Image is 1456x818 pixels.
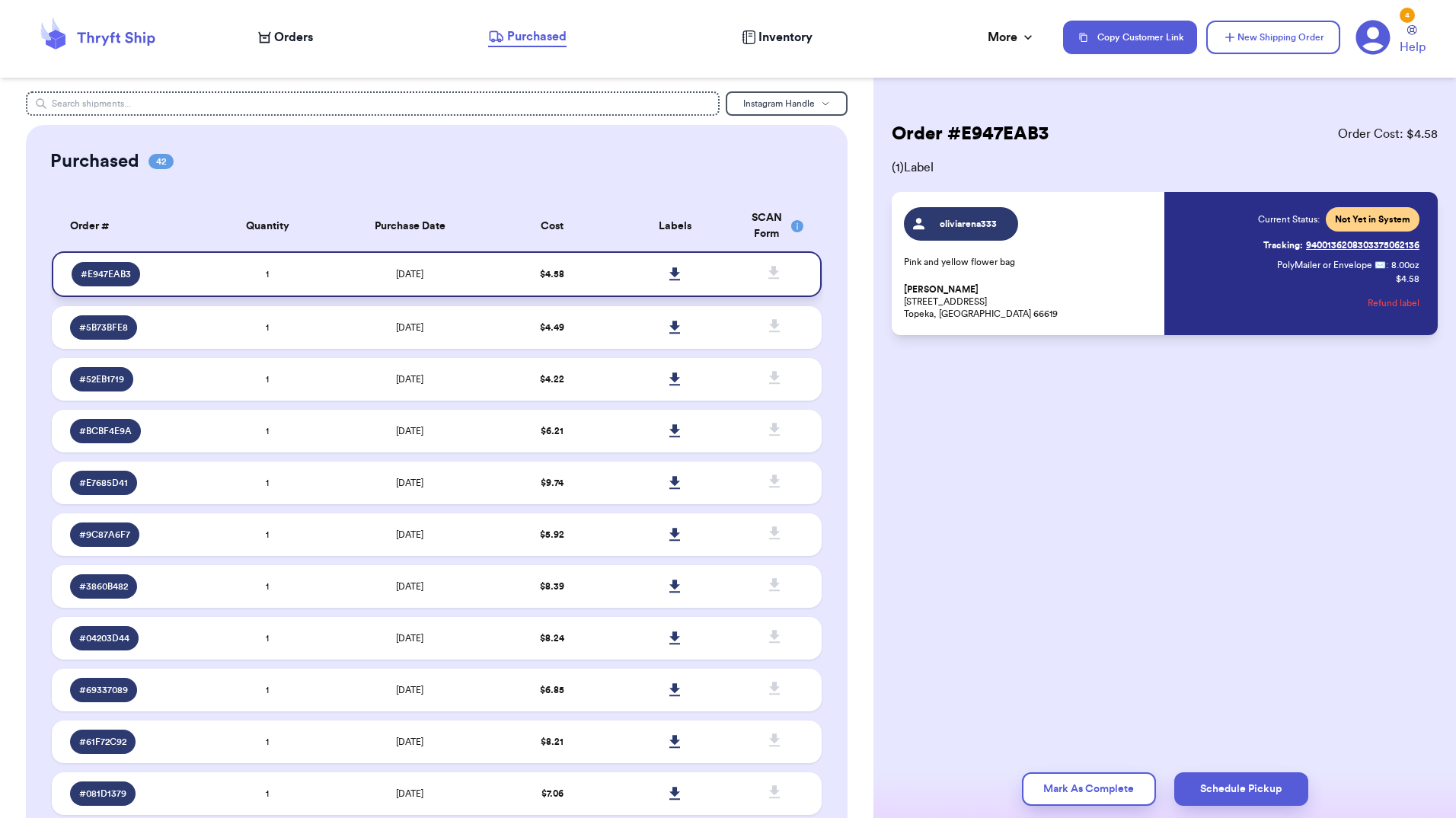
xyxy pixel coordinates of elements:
p: Pink and yellow flower bag [904,256,1155,268]
button: Mark As Complete [1022,772,1156,806]
h2: Purchased [50,149,139,174]
span: ( 1 ) Label [892,158,1438,177]
span: [DATE] [396,685,423,695]
span: $ 7.06 [541,789,564,798]
span: 42 [148,154,174,169]
button: Refund label [1368,286,1419,320]
span: [DATE] [396,427,423,436]
button: New Shipping Order [1206,21,1340,54]
span: 1 [266,634,269,643]
span: # 61F72C92 [79,736,126,748]
span: 1 [266,582,269,591]
span: # 52EB1719 [79,373,124,385]
th: Purchase Date [329,201,490,251]
span: Current Status: [1258,213,1320,225]
a: Orders [258,28,313,46]
span: # 3860B482 [79,580,128,593]
span: # 69337089 [79,684,128,696]
span: 1 [266,323,269,332]
span: : [1386,259,1388,271]
span: $ 8.39 [540,582,564,591]
h2: Order # E947EAB3 [892,122,1049,146]
span: # 081D1379 [79,788,126,800]
a: 4 [1355,20,1391,55]
span: [DATE] [396,323,423,332]
div: More [988,28,1036,46]
span: [DATE] [396,582,423,591]
span: # E947EAB3 [81,268,131,280]
span: 8.00 oz [1391,259,1419,271]
span: Tracking: [1263,239,1303,251]
p: $ 4.58 [1396,273,1419,285]
span: 1 [266,685,269,695]
th: Order # [52,201,206,251]
span: [DATE] [396,375,423,384]
span: Order Cost: $ 4.58 [1338,125,1438,143]
span: Orders [274,28,313,46]
span: Help [1400,38,1426,56]
span: Purchased [507,27,567,46]
span: $ 4.22 [540,375,564,384]
span: Not Yet in System [1335,213,1410,225]
span: oliviarena333 [932,218,1004,230]
span: [DATE] [396,737,423,746]
span: 1 [266,375,269,384]
span: 1 [266,737,269,746]
input: Search shipments... [26,91,719,116]
button: Copy Customer Link [1063,21,1197,54]
span: [DATE] [396,478,423,487]
span: [DATE] [396,530,423,539]
span: 1 [266,270,269,279]
button: Instagram Handle [726,91,848,116]
button: Schedule Pickup [1174,772,1308,806]
span: [DATE] [396,789,423,798]
span: # 5B73BFE8 [79,321,128,334]
span: # 04203D44 [79,632,129,644]
th: Labels [614,201,737,251]
span: Inventory [758,28,813,46]
th: Quantity [206,201,329,251]
div: SCAN Form [746,210,803,242]
span: [PERSON_NAME] [904,284,979,296]
span: $ 4.49 [540,323,564,332]
span: 1 [266,530,269,539]
span: # BCBF4E9A [79,425,132,437]
span: $ 5.92 [540,530,564,539]
a: Help [1400,25,1426,56]
span: $ 6.21 [541,427,564,436]
span: $ 8.24 [540,634,564,643]
span: # E7685D41 [79,477,128,489]
a: Inventory [742,28,813,46]
th: Cost [490,201,614,251]
a: Tracking:9400136208303375062136 [1263,233,1419,257]
a: Purchased [488,27,567,47]
span: 1 [266,789,269,798]
span: $ 8.21 [541,737,564,746]
span: [DATE] [396,634,423,643]
span: $ 9.74 [541,478,564,487]
span: # 9C87A6F7 [79,529,130,541]
span: [DATE] [396,270,423,279]
div: 4 [1400,8,1415,23]
span: 1 [266,478,269,487]
span: Instagram Handle [743,99,815,108]
span: $ 6.85 [540,685,564,695]
span: $ 4.58 [540,270,564,279]
span: 1 [266,427,269,436]
p: [STREET_ADDRESS] Topeka, [GEOGRAPHIC_DATA] 66619 [904,283,1155,320]
span: PolyMailer or Envelope ✉️ [1277,260,1386,270]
